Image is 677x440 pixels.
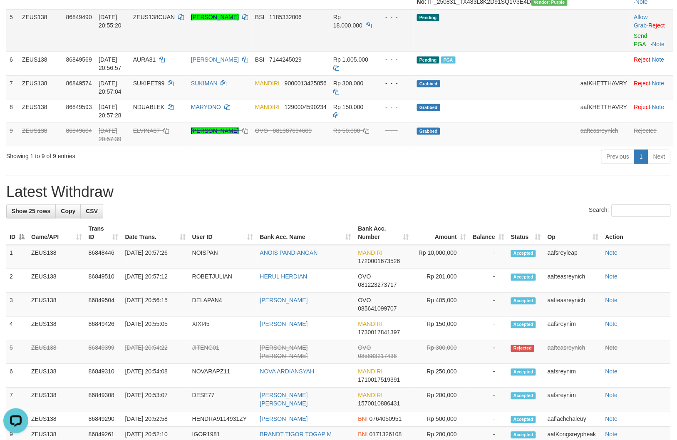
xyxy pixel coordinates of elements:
[122,269,189,293] td: [DATE] 20:57:12
[511,321,536,328] span: Accepted
[66,56,92,63] span: 86849569
[508,221,544,245] th: Status: activate to sort column ascending
[255,56,265,63] span: BSI
[469,317,508,341] td: -
[6,341,28,364] td: 5
[133,56,156,63] span: AURA81
[544,269,602,293] td: aafteasreynich
[122,221,189,245] th: Date Trans.: activate to sort column ascending
[358,392,383,399] span: MANDIRI
[189,341,257,364] td: JITENG01
[255,14,265,20] span: BSI
[634,104,651,110] a: Reject
[6,123,19,147] td: 9
[631,52,673,75] td: ·
[28,269,85,293] td: ZEUS138
[605,321,618,328] a: Note
[191,104,221,110] a: MARYONO
[577,123,630,147] td: aafteasreynich
[469,269,508,293] td: -
[122,364,189,388] td: [DATE] 20:54:08
[99,14,122,29] span: [DATE] 20:55:20
[260,416,308,423] a: [PERSON_NAME]
[191,14,239,20] a: [PERSON_NAME]
[358,329,400,336] span: Copy 1730017841397 to clipboard
[6,364,28,388] td: 6
[605,431,618,438] a: Note
[66,14,92,20] span: 86849490
[511,345,534,352] span: Rejected
[412,341,469,364] td: Rp 300,000
[260,392,308,407] a: [PERSON_NAME] [PERSON_NAME]
[441,57,456,64] span: Marked by aafsreyleap
[358,297,371,304] span: OVO
[631,99,673,123] td: ·
[260,368,315,375] a: NOVA ARDIANSYAH
[333,80,363,87] span: Rp 300.000
[260,431,332,438] a: BRANDT TIGOR TOGAP M
[260,273,308,280] a: HERUL HERDIAN
[649,22,665,29] a: Reject
[61,208,75,215] span: Copy
[379,55,410,64] div: - - -
[255,104,280,110] span: MANDIRI
[85,317,122,341] td: 86849426
[133,80,164,87] span: SUKIPET99
[269,56,302,63] span: Copy 7144245029 to clipboard
[511,274,536,281] span: Accepted
[285,104,327,110] span: Copy 1290004590234 to clipboard
[255,127,268,134] span: OVO
[85,364,122,388] td: 86849310
[469,388,508,412] td: -
[85,341,122,364] td: 86849399
[417,128,440,135] span: Grabbed
[652,56,665,63] a: Note
[412,269,469,293] td: Rp 201,000
[6,75,19,99] td: 7
[469,221,508,245] th: Balance: activate to sort column ascending
[6,293,28,317] td: 3
[379,13,410,21] div: - - -
[269,14,302,20] span: Copy 1185332006 to clipboard
[133,14,175,20] span: ZEUS138CUAN
[99,104,122,119] span: [DATE] 20:57:28
[631,75,673,99] td: ·
[273,127,312,134] span: Copy 081387694600 to clipboard
[602,221,671,245] th: Action
[652,41,665,47] a: Note
[577,75,630,99] td: aafKHETTHAVRY
[417,14,439,21] span: Pending
[544,245,602,269] td: aafsreyleap
[358,431,368,438] span: BNI
[66,127,92,134] span: 86849604
[355,221,412,245] th: Bank Acc. Number: activate to sort column ascending
[189,364,257,388] td: NOVARAPZ11
[417,57,439,64] span: Pending
[191,56,239,63] a: [PERSON_NAME]
[417,104,440,111] span: Grabbed
[379,103,410,111] div: - - -
[191,127,239,134] a: [PERSON_NAME]
[28,388,85,412] td: ZEUS138
[6,9,19,52] td: 5
[257,221,355,245] th: Bank Acc. Name: activate to sort column ascending
[85,221,122,245] th: Trans ID: activate to sort column ascending
[412,364,469,388] td: Rp 250,000
[469,341,508,364] td: -
[544,293,602,317] td: aafteasreynich
[358,353,397,360] span: Copy 085883217436 to clipboard
[6,388,28,412] td: 7
[544,364,602,388] td: aafsreynim
[133,104,164,110] span: NDUABLEK
[412,412,469,427] td: Rp 500,000
[358,258,400,265] span: Copy 1720001673526 to clipboard
[511,432,536,439] span: Accepted
[19,75,62,99] td: ZEUS138
[66,80,92,87] span: 86849574
[511,298,536,305] span: Accepted
[511,250,536,257] span: Accepted
[605,416,618,423] a: Note
[379,79,410,87] div: - - -
[19,52,62,75] td: ZEUS138
[369,431,402,438] span: Copy 0171326108 to clipboard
